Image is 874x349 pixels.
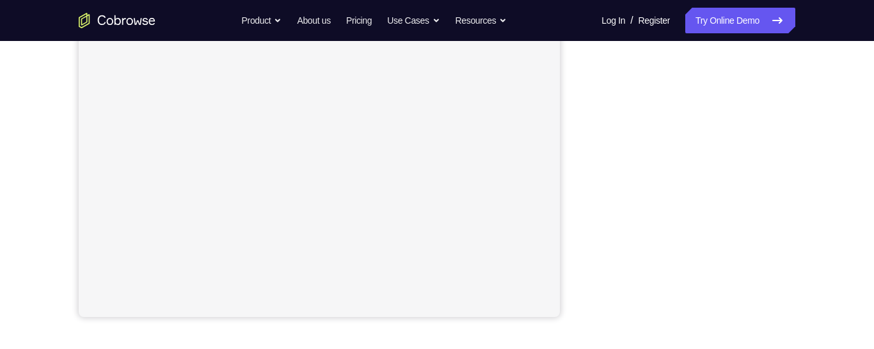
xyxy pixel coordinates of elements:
[79,13,155,28] a: Go to the home page
[242,8,282,33] button: Product
[387,8,440,33] button: Use Cases
[685,8,795,33] a: Try Online Demo
[456,8,507,33] button: Resources
[601,8,625,33] a: Log In
[297,8,330,33] a: About us
[639,8,670,33] a: Register
[630,13,633,28] span: /
[346,8,372,33] a: Pricing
